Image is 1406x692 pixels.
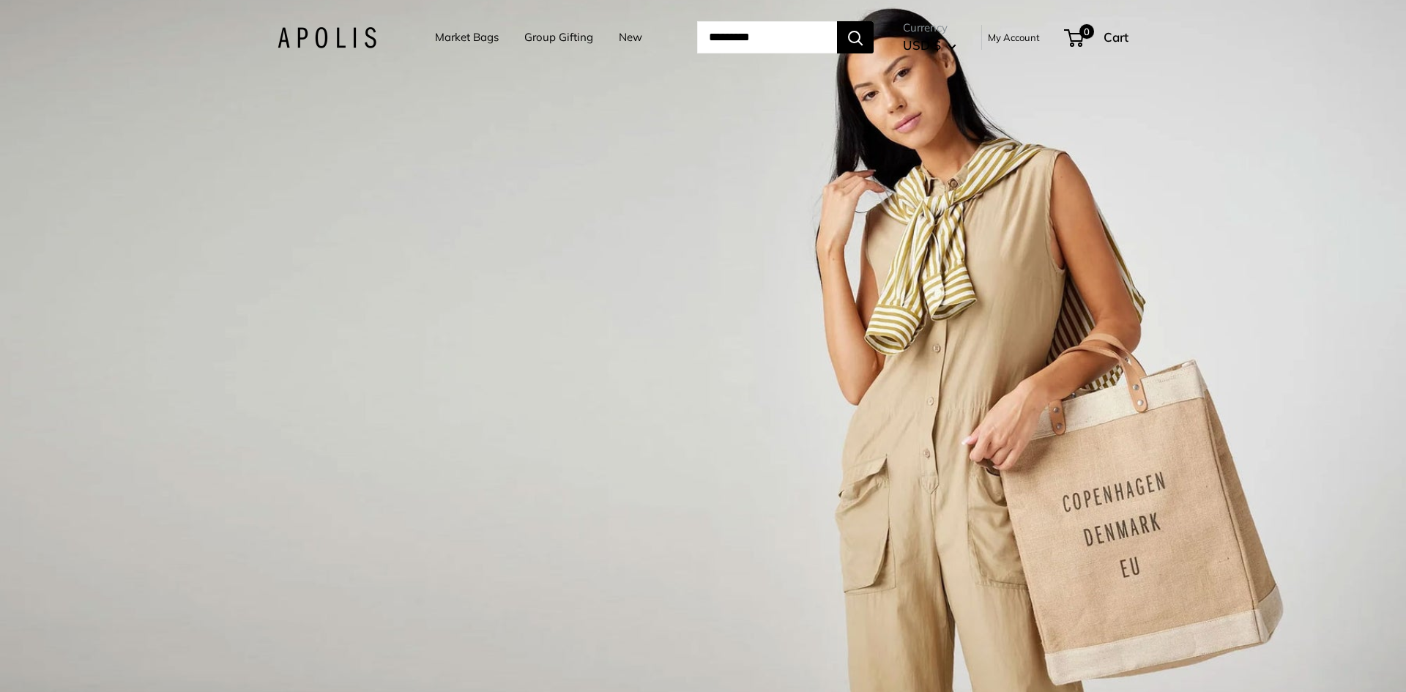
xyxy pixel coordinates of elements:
span: Cart [1104,29,1128,45]
span: USD $ [903,37,941,53]
input: Search... [697,21,837,53]
button: Search [837,21,874,53]
a: Market Bags [435,27,499,48]
a: New [619,27,642,48]
a: Group Gifting [524,27,593,48]
span: Currency [903,18,956,38]
a: 0 Cart [1065,26,1128,49]
button: USD $ [903,34,956,57]
span: 0 [1079,24,1094,39]
a: My Account [988,29,1040,46]
img: Apolis [278,27,376,48]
